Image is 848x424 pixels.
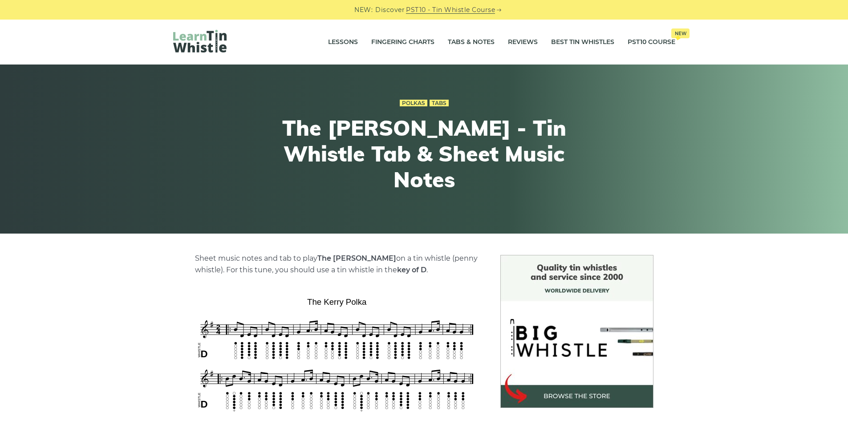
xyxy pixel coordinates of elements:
strong: The [PERSON_NAME] [317,254,396,262]
a: Lessons [328,31,358,53]
a: Polkas [400,100,427,107]
p: Sheet music notes and tab to play on a tin whistle (penny whistle). For this tune, you should use... [195,253,479,276]
img: LearnTinWhistle.com [173,30,227,52]
img: BigWhistle Tin Whistle Store [500,255,653,408]
img: The Kerry Polka Tin Whistle Tab & Sheet Music [195,294,479,414]
span: New [671,28,690,38]
a: Fingering Charts [371,31,434,53]
a: Best Tin Whistles [551,31,614,53]
a: Tabs [430,100,449,107]
a: Tabs & Notes [448,31,495,53]
a: Reviews [508,31,538,53]
h1: The [PERSON_NAME] - Tin Whistle Tab & Sheet Music Notes [260,115,588,192]
strong: key of D [397,266,426,274]
a: PST10 CourseNew [628,31,675,53]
